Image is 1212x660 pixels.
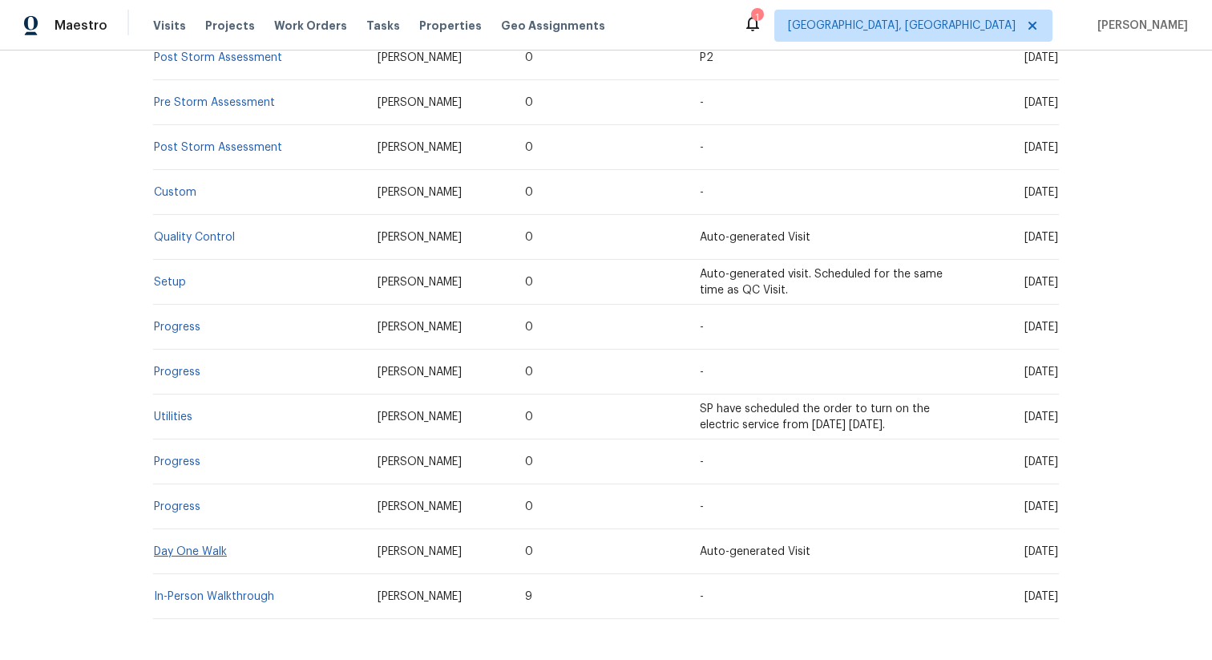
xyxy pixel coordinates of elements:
span: - [700,97,704,108]
span: [DATE] [1024,232,1058,243]
span: - [700,501,704,512]
span: [PERSON_NAME] [378,232,462,243]
span: Auto-generated Visit [700,232,810,243]
span: 0 [525,97,533,108]
span: - [700,187,704,198]
div: 1 [751,10,762,26]
span: SP have scheduled the order to turn on the electric service from [DATE] [DATE]. [700,403,930,431]
span: [GEOGRAPHIC_DATA], [GEOGRAPHIC_DATA] [788,18,1016,34]
a: Setup [154,277,186,288]
span: 0 [525,411,533,423]
span: Work Orders [274,18,347,34]
span: [DATE] [1024,366,1058,378]
span: [PERSON_NAME] [378,591,462,602]
a: Custom [154,187,196,198]
span: - [700,366,704,378]
span: 0 [525,277,533,288]
span: 0 [525,142,533,153]
a: Progress [154,501,200,512]
span: 0 [525,456,533,468]
span: - [700,456,704,468]
span: [PERSON_NAME] [378,501,462,512]
a: Progress [154,322,200,333]
a: Pre Storm Assessment [154,97,275,108]
span: [DATE] [1024,277,1058,288]
a: Quality Control [154,232,235,243]
span: [PERSON_NAME] [1091,18,1188,34]
span: Geo Assignments [501,18,605,34]
span: 0 [525,187,533,198]
span: Tasks [366,20,400,31]
a: Progress [154,456,200,468]
a: Utilities [154,411,192,423]
span: [DATE] [1024,411,1058,423]
span: [PERSON_NAME] [378,97,462,108]
span: 0 [525,546,533,557]
span: [PERSON_NAME] [378,411,462,423]
span: [DATE] [1024,322,1058,333]
a: Post Storm Assessment [154,142,282,153]
span: [DATE] [1024,591,1058,602]
span: [PERSON_NAME] [378,456,462,468]
span: [DATE] [1024,52,1058,63]
span: [DATE] [1024,187,1058,198]
span: 9 [525,591,532,602]
span: - [700,322,704,333]
span: [PERSON_NAME] [378,322,462,333]
span: [PERSON_NAME] [378,142,462,153]
span: [DATE] [1024,501,1058,512]
span: [PERSON_NAME] [378,277,462,288]
span: [PERSON_NAME] [378,187,462,198]
span: Auto-generated Visit [700,546,810,557]
span: Properties [419,18,482,34]
a: Post Storm Assessment [154,52,282,63]
span: [DATE] [1024,142,1058,153]
span: Auto-generated visit. Scheduled for the same time as QC Visit. [700,269,943,296]
span: 0 [525,366,533,378]
span: [PERSON_NAME] [378,366,462,378]
span: [DATE] [1024,97,1058,108]
span: 0 [525,232,533,243]
span: - [700,142,704,153]
span: [PERSON_NAME] [378,546,462,557]
a: Progress [154,366,200,378]
span: P2 [700,52,713,63]
a: In-Person Walkthrough [154,591,274,602]
span: [DATE] [1024,546,1058,557]
span: [PERSON_NAME] [378,52,462,63]
a: Day One Walk [154,546,227,557]
span: Projects [205,18,255,34]
span: - [700,591,704,602]
span: [DATE] [1024,456,1058,468]
span: Maestro [55,18,107,34]
span: Visits [153,18,186,34]
span: 0 [525,501,533,512]
span: 0 [525,52,533,63]
span: 0 [525,322,533,333]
